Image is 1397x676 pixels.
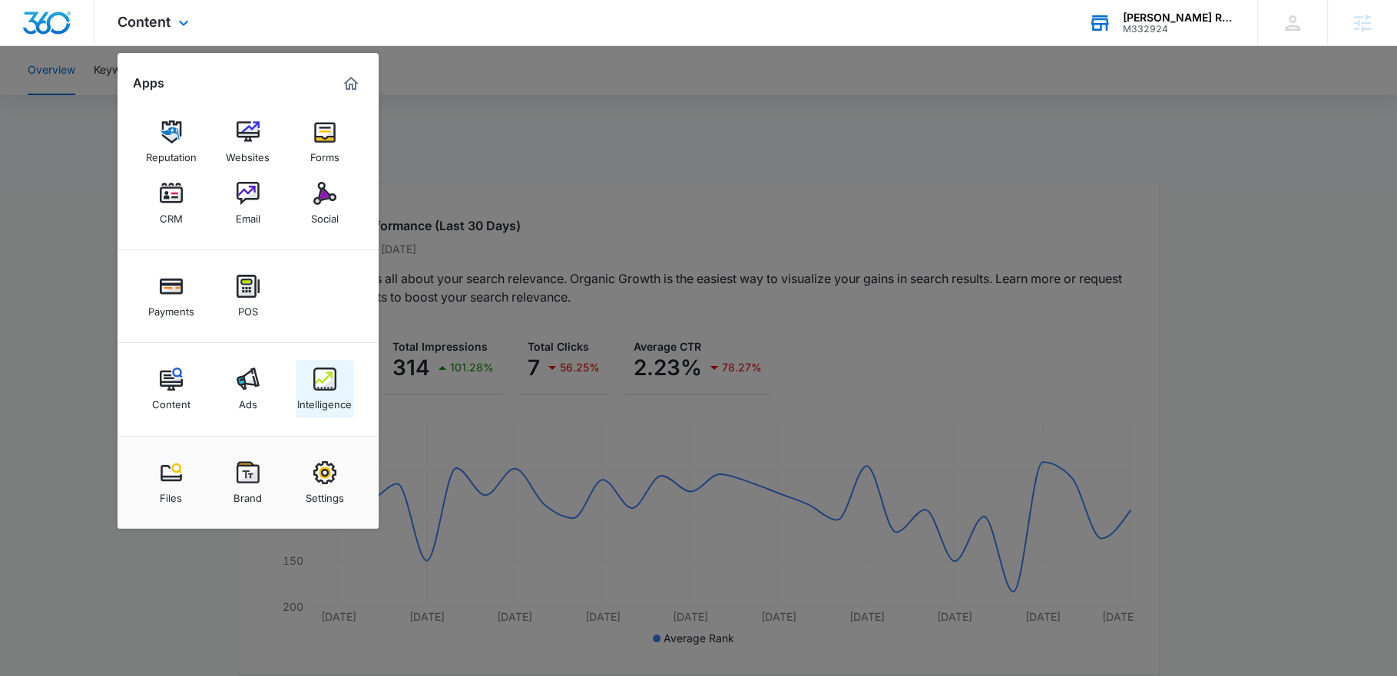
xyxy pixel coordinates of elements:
div: POS [238,298,258,318]
a: CRM [142,174,200,232]
a: Marketing 360® Dashboard [339,71,363,96]
div: Forms [310,143,339,163]
a: Settings [296,453,354,512]
a: Websites [219,113,277,171]
a: Brand [219,453,277,512]
div: Files [160,484,182,504]
a: Social [296,174,354,232]
div: Reputation [146,143,197,163]
a: Ads [219,360,277,418]
div: Intelligence [297,391,352,411]
a: Payments [142,267,200,325]
div: Settings [306,484,344,504]
div: account id [1123,24,1235,35]
a: Intelligence [296,360,354,418]
div: account name [1123,12,1235,24]
div: Content [152,391,190,411]
div: Email [236,205,260,225]
div: Payments [148,298,194,318]
a: Files [142,453,200,512]
a: Content [142,360,200,418]
div: Social [311,205,339,225]
a: POS [219,267,277,325]
div: CRM [160,205,183,225]
div: Ads [239,391,257,411]
a: Email [219,174,277,232]
div: Brand [233,484,262,504]
a: Reputation [142,113,200,171]
h2: Apps [133,76,164,91]
div: Websites [226,143,270,163]
a: Forms [296,113,354,171]
span: Content [118,14,170,30]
